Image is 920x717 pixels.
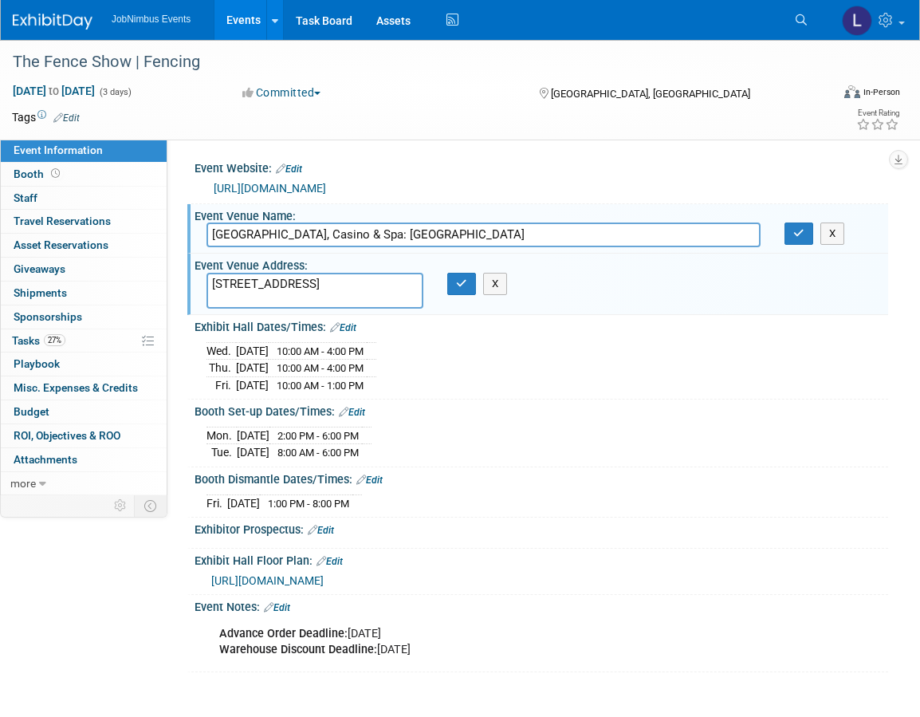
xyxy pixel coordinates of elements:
[219,643,377,656] b: Warehouse Discount Deadline:
[219,627,348,640] b: Advance Order Deadline:
[53,112,80,124] a: Edit
[277,430,359,442] span: 2:00 PM - 6:00 PM
[237,85,327,100] button: Committed
[1,376,167,400] a: Misc. Expenses & Credits
[44,334,65,346] span: 27%
[48,167,63,179] span: Booth not reserved yet
[856,109,899,117] div: Event Rating
[277,380,364,392] span: 10:00 AM - 1:00 PM
[211,574,324,587] a: [URL][DOMAIN_NAME]
[1,282,167,305] a: Shipments
[1,234,167,257] a: Asset Reservations
[135,495,167,516] td: Toggle Event Tabs
[107,495,135,516] td: Personalize Event Tab Strip
[1,258,167,281] a: Giveaways
[7,48,813,77] div: The Fence Show | Fencing
[12,84,96,98] span: [DATE] [DATE]
[863,86,900,98] div: In-Person
[1,139,167,162] a: Event Information
[195,549,888,569] div: Exhibit Hall Floor Plan:
[13,14,92,30] img: ExhibitDay
[762,83,900,107] div: Event Format
[206,494,227,511] td: Fri.
[14,238,108,251] span: Asset Reservations
[12,334,65,347] span: Tasks
[14,286,67,299] span: Shipments
[264,602,290,613] a: Edit
[820,223,845,245] button: X
[277,362,364,374] span: 10:00 AM - 4:00 PM
[1,400,167,424] a: Budget
[14,215,111,227] span: Travel Reservations
[14,405,49,418] span: Budget
[14,310,82,323] span: Sponsorships
[1,163,167,186] a: Booth
[330,322,356,333] a: Edit
[308,525,334,536] a: Edit
[195,254,888,274] div: Event Venue Address:
[1,187,167,210] a: Staff
[206,444,237,461] td: Tue.
[1,353,167,376] a: Playbook
[214,182,326,195] a: [URL][DOMAIN_NAME]
[14,453,77,466] span: Attachments
[236,360,269,377] td: [DATE]
[551,88,750,100] span: [GEOGRAPHIC_DATA], [GEOGRAPHIC_DATA]
[1,448,167,471] a: Attachments
[10,477,36,490] span: more
[195,156,888,177] div: Event Website:
[112,14,191,25] span: JobNimbus Events
[14,262,65,275] span: Giveaways
[195,204,888,224] div: Event Venue Name:
[206,360,236,377] td: Thu.
[46,85,61,97] span: to
[227,494,260,511] td: [DATE]
[12,109,80,125] td: Tags
[268,498,349,510] span: 1:00 PM - 8:00 PM
[277,345,364,357] span: 10:00 AM - 4:00 PM
[1,329,167,353] a: Tasks27%
[14,357,60,370] span: Playbook
[842,6,872,36] img: Laly Matos
[14,381,138,394] span: Misc. Expenses & Credits
[14,429,120,442] span: ROI, Objectives & ROO
[1,210,167,233] a: Travel Reservations
[237,427,269,444] td: [DATE]
[208,618,749,666] div: [DATE] [DATE]
[14,167,63,180] span: Booth
[206,376,236,393] td: Fri.
[1,424,167,447] a: ROI, Objectives & ROO
[1,472,167,495] a: more
[195,518,888,538] div: Exhibitor Prospectus:
[206,342,236,360] td: Wed.
[339,407,365,418] a: Edit
[236,342,269,360] td: [DATE]
[195,400,888,420] div: Booth Set-up Dates/Times:
[206,427,237,444] td: Mon.
[237,444,269,461] td: [DATE]
[195,595,888,616] div: Event Notes:
[844,85,860,98] img: Format-Inperson.png
[195,315,888,336] div: Exhibit Hall Dates/Times:
[14,144,103,156] span: Event Information
[356,475,383,486] a: Edit
[316,556,343,567] a: Edit
[277,447,359,459] span: 8:00 AM - 6:00 PM
[1,305,167,329] a: Sponsorships
[236,376,269,393] td: [DATE]
[483,273,508,295] button: X
[14,191,37,204] span: Staff
[98,87,132,97] span: (3 days)
[276,163,302,175] a: Edit
[195,467,888,488] div: Booth Dismantle Dates/Times:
